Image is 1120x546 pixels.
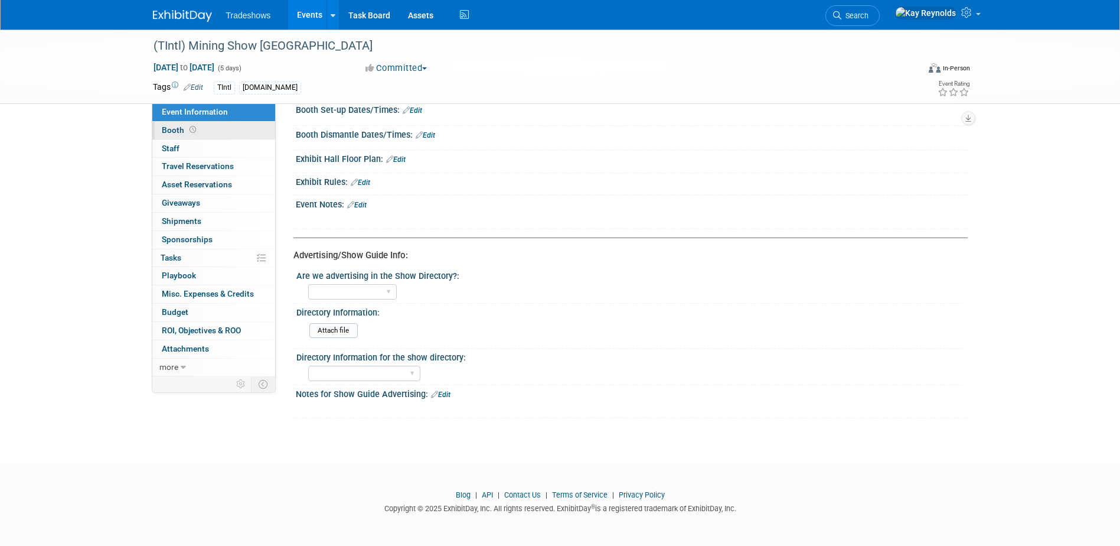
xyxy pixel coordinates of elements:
td: Toggle Event Tabs [251,376,275,392]
span: Asset Reservations [162,180,232,189]
a: Edit [386,155,406,164]
a: Edit [431,391,450,399]
a: Asset Reservations [152,176,275,194]
div: Booth Dismantle Dates/Times: [296,126,968,141]
span: Booth [162,125,198,135]
span: ROI, Objectives & ROO [162,326,241,335]
a: Playbook [152,267,275,285]
span: | [609,490,617,499]
a: API [482,490,493,499]
span: Tasks [161,253,181,262]
span: to [178,63,190,72]
span: | [472,490,480,499]
td: Personalize Event Tab Strip [231,376,252,392]
span: [DATE] [DATE] [153,62,215,73]
span: Staff [162,144,179,153]
a: Edit [347,201,367,209]
a: Event Information [152,103,275,121]
a: Tasks [152,249,275,267]
a: Booth [152,122,275,139]
a: Budget [152,304,275,321]
span: Budget [162,307,188,317]
img: Format-Inperson.png [929,63,941,73]
span: | [495,490,502,499]
div: Advertising/Show Guide Info: [293,249,959,262]
div: Exhibit Hall Floor Plan: [296,150,968,165]
a: Terms of Service [552,490,608,499]
div: Event Notes: [296,196,968,211]
div: In-Person [942,64,970,73]
span: | [543,490,550,499]
span: Sponsorships [162,235,213,244]
img: ExhibitDay [153,10,212,22]
span: Attachments [162,344,209,353]
a: Misc. Expenses & Credits [152,285,275,303]
span: Shipments [162,216,201,226]
div: Exhibit Rules: [296,173,968,188]
a: Attachments [152,340,275,358]
span: Misc. Expenses & Credits [162,289,254,298]
div: Directory Information: [296,304,962,318]
a: Travel Reservations [152,158,275,175]
span: Booth not reserved yet [187,125,198,134]
a: ROI, Objectives & ROO [152,322,275,340]
span: more [159,362,178,372]
div: TIntl [214,82,235,94]
div: Event Rating [938,81,969,87]
span: Tradeshows [226,11,271,20]
a: Blog [456,490,471,499]
a: Edit [416,131,435,139]
a: Privacy Policy [619,490,665,499]
a: more [152,359,275,376]
div: [DOMAIN_NAME] [239,82,301,94]
div: Are we advertising in the Show Directory?: [296,267,962,282]
a: Edit [403,106,422,115]
span: Playbook [162,271,196,280]
a: Search [825,5,880,26]
a: Staff [152,140,275,158]
img: Kay Reynolds [895,6,956,19]
span: (5 days) [217,64,241,72]
a: Shipments [152,213,275,230]
sup: ® [591,503,595,510]
a: Edit [184,83,203,92]
div: Booth Set-up Dates/Times: [296,101,968,116]
div: (TIntl) Mining Show [GEOGRAPHIC_DATA] [149,35,901,57]
span: Search [841,11,868,20]
a: Contact Us [504,490,541,499]
span: Giveaways [162,198,200,207]
a: Sponsorships [152,231,275,249]
div: Directory Information for the show directory: [296,349,962,363]
a: Edit [351,178,370,187]
a: Giveaways [152,194,275,212]
span: Travel Reservations [162,161,234,171]
div: Event Format [849,61,971,79]
span: Event Information [162,107,228,116]
button: Committed [361,62,432,74]
div: Notes for Show Guide Advertising: [296,385,968,401]
td: Tags [153,81,203,95]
